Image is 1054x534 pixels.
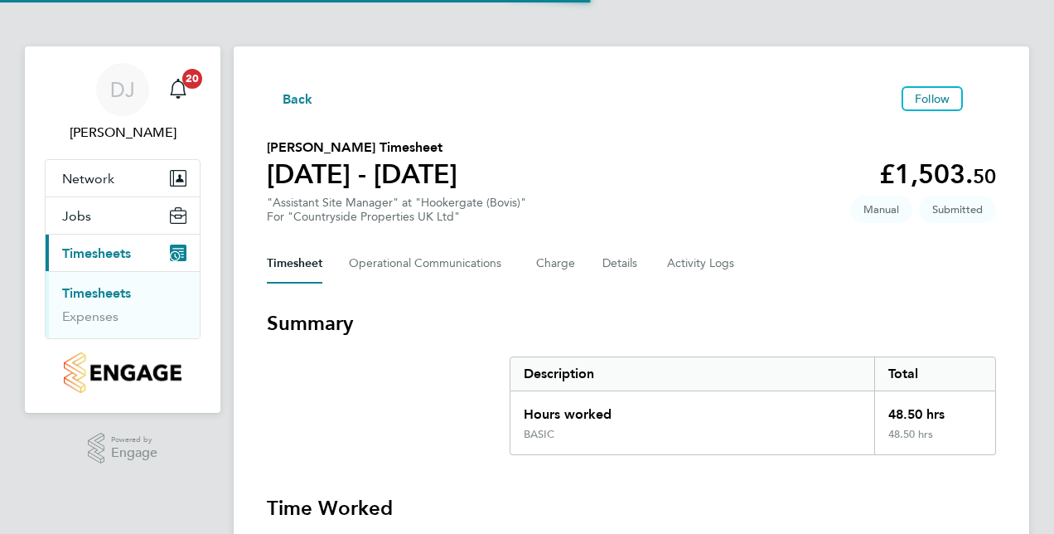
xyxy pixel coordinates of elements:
[510,357,996,455] div: Summary
[510,357,874,391] div: Description
[902,86,963,111] button: Follow
[62,208,91,224] span: Jobs
[283,90,313,109] span: Back
[973,164,996,188] span: 50
[874,391,995,428] div: 48.50 hrs
[879,158,996,190] app-decimal: £1,503.
[602,244,641,284] button: Details
[45,352,201,393] a: Go to home page
[182,69,202,89] span: 20
[46,235,200,271] button: Timesheets
[267,138,457,158] h2: [PERSON_NAME] Timesheet
[45,123,201,143] span: David Jamieson
[510,391,874,428] div: Hours worked
[62,285,131,301] a: Timesheets
[267,210,526,224] div: For "Countryside Properties UK Ltd"
[874,428,995,454] div: 48.50 hrs
[667,244,737,284] button: Activity Logs
[111,446,157,460] span: Engage
[45,63,201,143] a: DJ[PERSON_NAME]
[110,79,135,100] span: DJ
[267,88,313,109] button: Back
[267,244,322,284] button: Timesheet
[62,308,118,324] a: Expenses
[111,433,157,447] span: Powered by
[850,196,912,223] span: This timesheet was manually created.
[46,271,200,338] div: Timesheets
[915,91,950,106] span: Follow
[919,196,996,223] span: This timesheet is Submitted.
[46,197,200,234] button: Jobs
[46,160,200,197] button: Network
[524,428,554,441] div: BASIC
[267,310,996,337] h3: Summary
[349,244,510,284] button: Operational Communications
[267,196,526,224] div: "Assistant Site Manager" at "Hookergate (Bovis)"
[536,244,576,284] button: Charge
[62,245,131,261] span: Timesheets
[64,352,181,393] img: countryside-properties-logo-retina.png
[162,63,195,116] a: 20
[969,95,996,103] button: Timesheets Menu
[25,46,220,413] nav: Main navigation
[267,158,457,191] h1: [DATE] - [DATE]
[62,171,114,187] span: Network
[88,433,158,464] a: Powered byEngage
[267,495,996,522] h3: Time Worked
[874,357,995,391] div: Total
